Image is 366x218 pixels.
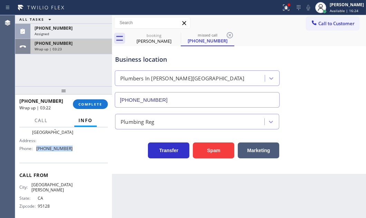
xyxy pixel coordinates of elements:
[35,25,73,31] span: [PHONE_NUMBER]
[31,182,73,193] span: [GEOGRAPHIC_DATA][PERSON_NAME]
[15,15,58,23] button: ALL TASKS
[120,75,244,82] div: Plumbers In [PERSON_NAME][GEOGRAPHIC_DATA]
[121,118,154,126] div: Plumbing Reg
[78,117,93,123] span: Info
[19,185,31,190] span: City:
[128,38,180,44] div: [PERSON_NAME]
[148,142,189,158] button: Transfer
[238,142,279,158] button: Marketing
[19,172,108,178] span: Call From
[35,40,73,46] span: [PHONE_NUMBER]
[30,114,52,127] button: Call
[303,3,313,12] button: Mute
[35,31,49,36] span: Assigned
[330,2,364,8] div: [PERSON_NAME]
[19,125,32,130] span: Name:
[35,47,62,51] span: Wrap up | 03:23
[19,17,44,22] span: ALL TASKS
[318,20,355,27] span: Call to Customer
[32,119,73,135] span: Equinox Air Conditioning [GEOGRAPHIC_DATA]
[306,17,359,30] button: Call to Customer
[181,31,234,46] div: (424) 903-1146
[181,38,234,44] div: [PHONE_NUMBER]
[78,102,102,107] span: COMPLETE
[73,99,108,109] button: COMPLETE
[330,8,358,13] span: Available | 16:24
[19,146,36,151] span: Phone:
[19,98,63,104] span: [PHONE_NUMBER]
[128,31,180,46] div: Tod Frankal
[19,105,51,111] span: Wrap up | 03:22
[38,204,72,209] span: 95128
[19,138,38,143] span: Address:
[181,32,234,38] div: missed call
[35,117,48,123] span: Call
[38,196,72,201] span: CA
[115,55,279,64] div: Business location
[193,142,234,158] button: Spam
[74,114,97,127] button: Info
[19,196,38,201] span: State:
[114,17,190,28] input: Search
[115,92,280,108] input: Phone Number
[19,204,38,209] span: Zipcode:
[128,33,180,38] div: booking
[36,146,73,151] span: [PHONE_NUMBER]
